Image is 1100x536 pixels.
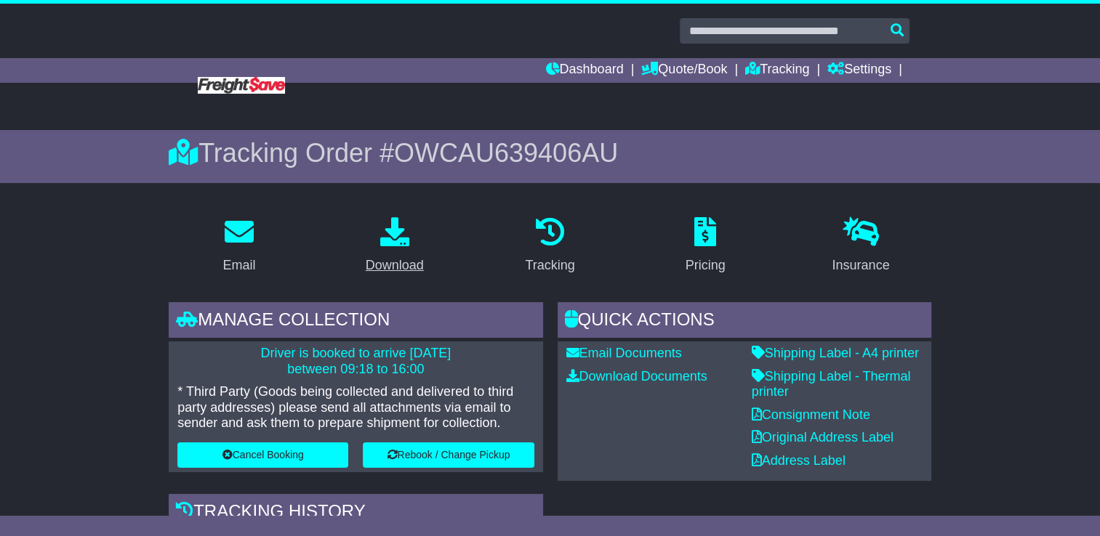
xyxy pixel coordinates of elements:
a: Pricing [676,212,735,280]
div: Download [366,256,424,275]
a: Email [214,212,265,280]
a: Quote/Book [641,58,727,83]
div: Tracking [525,256,574,275]
a: Tracking [745,58,809,83]
a: Original Address Label [752,430,894,444]
p: * Third Party (Goods being collected and delivered to third party addresses) please send all atta... [177,384,534,431]
div: Email [223,256,256,275]
a: Tracking [515,212,584,280]
div: Manage collection [169,302,542,341]
button: Rebook / Change Pickup [363,442,534,468]
span: OWCAU639406AU [394,138,618,168]
a: Insurance [822,212,899,280]
div: Tracking Order # [169,137,931,168]
a: Shipping Label - Thermal printer [752,369,911,399]
div: Quick Actions [558,302,931,341]
a: Dashboard [545,58,623,83]
div: Insurance [832,256,889,275]
div: Pricing [686,256,726,275]
p: Driver is booked to arrive [DATE] between 09:18 to 16:00 [177,346,534,377]
a: Email Documents [566,346,682,360]
button: Cancel Booking [177,442,348,468]
a: Settings [827,58,891,83]
a: Download [356,212,433,280]
a: Address Label [752,453,846,468]
a: Consignment Note [752,407,870,422]
div: Tracking history [169,494,542,533]
a: Shipping Label - A4 printer [752,346,919,360]
a: Download Documents [566,369,707,383]
img: Freight Save [198,77,285,94]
